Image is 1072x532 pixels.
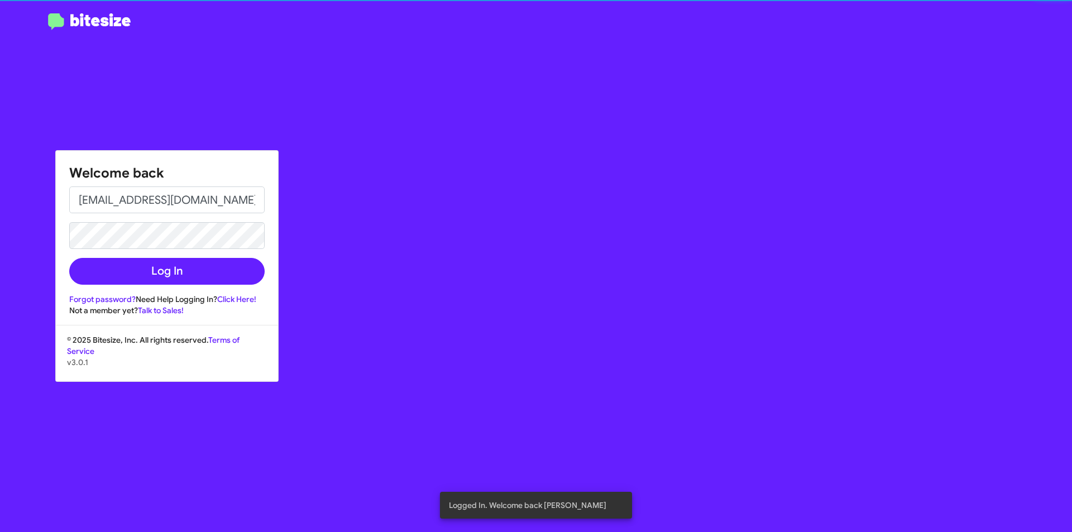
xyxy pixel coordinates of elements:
[56,334,278,381] div: © 2025 Bitesize, Inc. All rights reserved.
[69,294,265,305] div: Need Help Logging In?
[69,258,265,285] button: Log In
[69,186,265,213] input: Email address
[217,294,256,304] a: Click Here!
[69,294,136,304] a: Forgot password?
[449,500,606,511] span: Logged In. Welcome back [PERSON_NAME]
[138,305,184,315] a: Talk to Sales!
[69,164,265,182] h1: Welcome back
[69,305,265,316] div: Not a member yet?
[67,357,267,368] p: v3.0.1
